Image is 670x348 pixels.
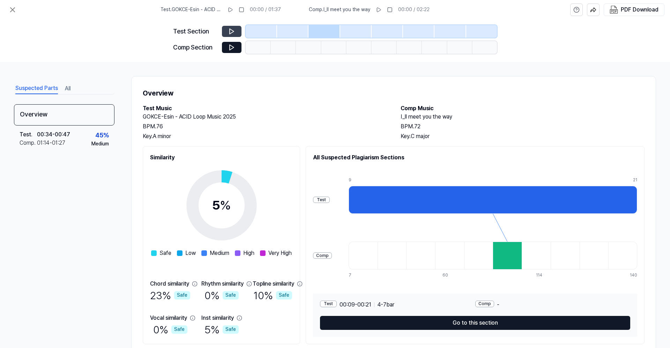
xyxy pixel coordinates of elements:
[143,122,387,131] div: BPM. 76
[220,198,231,213] span: %
[253,280,294,288] div: Topline similarity
[243,249,254,257] span: High
[313,252,332,259] div: Comp
[173,43,218,53] div: Comp Section
[153,322,187,337] div: 0 %
[210,249,229,257] span: Medium
[475,301,494,307] div: Comp
[150,280,189,288] div: Chord similarity
[313,153,637,162] h2: All Suspected Plagiarism Sections
[223,325,239,334] div: Safe
[201,280,244,288] div: Rhythm similarity
[608,4,660,16] button: PDF Download
[536,272,565,278] div: 114
[268,249,292,257] span: Very High
[65,83,70,94] button: All
[320,301,337,307] div: Test
[573,6,580,13] svg: help
[201,314,234,322] div: Inst similarity
[150,314,187,322] div: Vocal similarity
[212,196,231,215] div: 5
[340,301,371,309] span: 00:09 - 00:21
[320,316,630,330] button: Go to this section
[223,291,239,300] div: Safe
[173,27,218,37] div: Test Section
[91,141,109,147] div: Medium
[171,325,187,334] div: Safe
[143,104,387,113] h2: Test Music
[570,3,583,16] button: help
[349,272,378,278] div: 7
[14,104,114,126] div: Overview
[401,132,645,141] div: Key. C major
[276,291,292,300] div: Safe
[250,6,281,13] div: 00:00 / 01:37
[253,288,292,303] div: 10 %
[401,104,645,113] h2: Comp Music
[143,132,387,141] div: Key. A minor
[633,177,637,183] div: 21
[349,177,633,183] div: 9
[309,6,370,13] span: Comp . I_ll meet you the way
[143,88,645,99] h1: Overview
[150,153,293,162] h2: Similarity
[313,197,330,203] div: Test
[37,130,70,139] div: 00:34 - 00:47
[610,6,618,14] img: PDF Download
[401,113,645,121] h2: I_ll meet you the way
[161,6,222,13] span: Test . GOKCE-Esin - ACID Loop Music 2025
[15,83,58,94] button: Suspected Parts
[20,130,37,139] div: Test .
[377,301,394,309] span: 4 - 7 bar
[95,130,109,141] div: 45 %
[37,139,65,147] div: 01:14 - 01:27
[621,5,658,14] div: PDF Download
[143,113,387,121] h2: GOKCE-Esin - ACID Loop Music 2025
[204,288,239,303] div: 0 %
[442,272,471,278] div: 60
[475,301,631,309] div: -
[185,249,196,257] span: Low
[630,272,637,278] div: 140
[159,249,171,257] span: Safe
[20,139,37,147] div: Comp .
[174,291,190,300] div: Safe
[204,322,239,337] div: 5 %
[590,7,596,13] img: share
[150,288,190,303] div: 23 %
[401,122,645,131] div: BPM. 72
[398,6,430,13] div: 00:00 / 02:22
